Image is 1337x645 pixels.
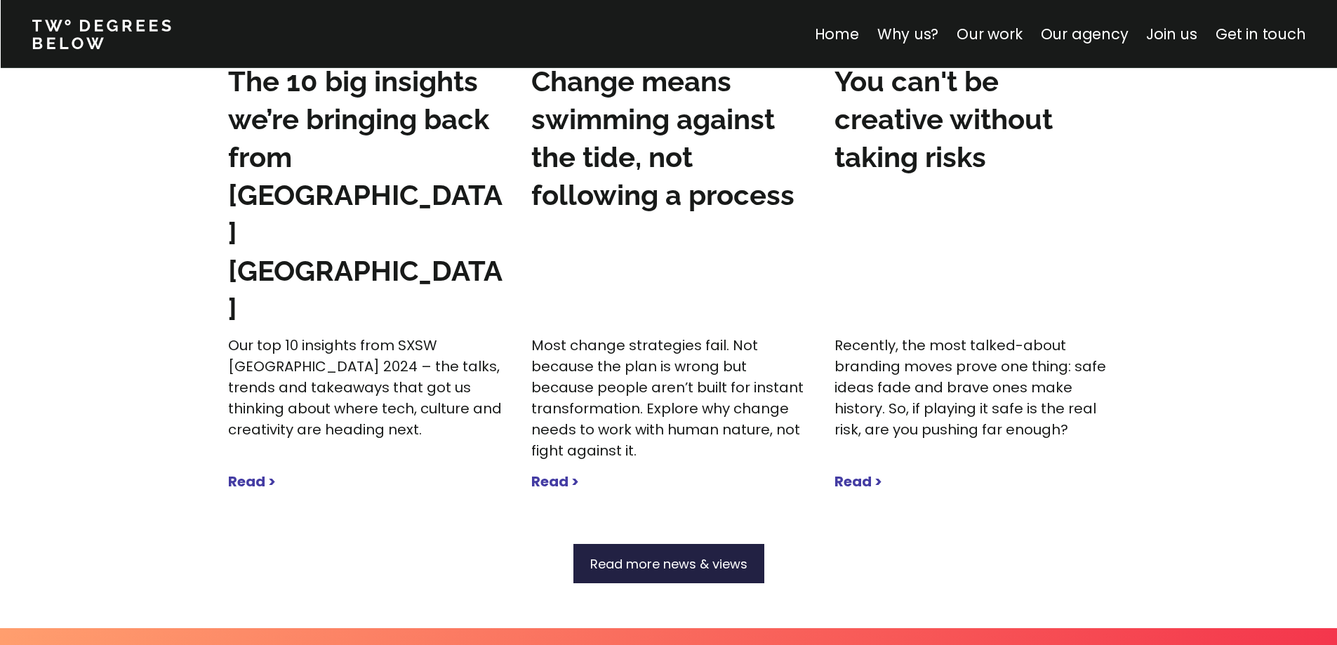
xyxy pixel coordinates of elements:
[877,24,938,44] a: Why us?
[1040,24,1128,44] a: Our agency
[834,472,882,491] strong: Read >
[834,471,1110,492] a: Read >
[531,335,806,461] a: Most change strategies fail. Not because the plan is wrong but because people aren’t built for in...
[814,24,858,44] a: Home
[834,335,1110,440] a: Recently, the most talked-about branding moves prove one thing: safe ideas fade and brave ones ma...
[228,335,503,440] a: Our top 10 insights from SXSW [GEOGRAPHIC_DATA] 2024 – the talks, trends and takeaways that got u...
[228,471,503,492] a: Read >
[228,544,1110,583] a: Read more news & views
[228,62,503,328] h3: The 10 big insights we’re bringing back from [GEOGRAPHIC_DATA] [GEOGRAPHIC_DATA]
[1146,24,1197,44] a: Join us
[531,472,579,491] strong: Read >
[957,24,1022,44] a: Our work
[590,555,747,573] span: Read more news & views
[228,472,276,491] strong: Read >
[834,62,1110,176] h3: You can't be creative without taking risks
[531,62,806,214] h3: Change means swimming against the tide, not following a process
[531,471,806,492] a: Read >
[1216,24,1305,44] a: Get in touch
